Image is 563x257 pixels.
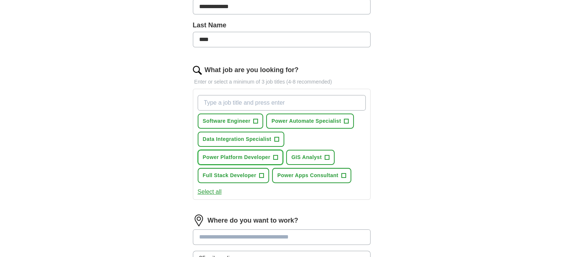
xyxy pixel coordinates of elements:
[193,20,371,30] label: Last Name
[198,114,264,129] button: Software Engineer
[271,117,341,125] span: Power Automate Specialist
[205,65,299,75] label: What job are you looking for?
[193,214,205,226] img: location.png
[198,132,284,147] button: Data Integration Specialist
[198,95,366,111] input: Type a job title and press enter
[272,168,351,183] button: Power Apps Consultant
[198,150,284,165] button: Power Platform Developer
[203,153,271,161] span: Power Platform Developer
[203,172,257,179] span: Full Stack Developer
[286,150,335,165] button: GIS Analyst
[203,135,271,143] span: Data Integration Specialist
[266,114,354,129] button: Power Automate Specialist
[277,172,338,179] span: Power Apps Consultant
[208,216,298,226] label: Where do you want to work?
[193,66,202,75] img: search.png
[198,187,222,196] button: Select all
[193,78,371,86] p: Enter or select a minimum of 3 job titles (4-8 recommended)
[203,117,251,125] span: Software Engineer
[198,168,269,183] button: Full Stack Developer
[291,153,322,161] span: GIS Analyst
